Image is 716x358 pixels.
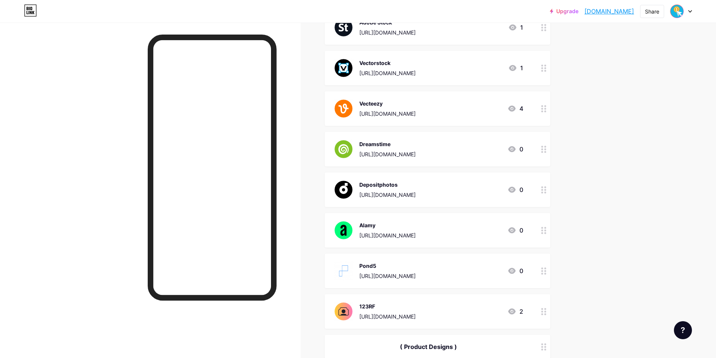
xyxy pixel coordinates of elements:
img: digitalproductdesign [670,4,684,18]
div: 123RF [359,302,416,310]
div: [URL][DOMAIN_NAME] [359,110,416,118]
div: Alamy [359,221,416,229]
div: 1 [508,63,523,73]
div: 0 [507,185,523,194]
img: Adobe Stock [334,18,353,37]
div: 0 [507,266,523,275]
img: Alamy [334,221,353,240]
div: [URL][DOMAIN_NAME] [359,272,416,280]
div: 1 [508,23,523,32]
div: 4 [507,104,523,113]
div: 0 [507,145,523,154]
a: Upgrade [550,8,578,14]
img: Vectorstock [334,58,353,78]
div: Pond5 [359,262,416,270]
div: Dreamstime [359,140,416,148]
div: 2 [507,307,523,316]
div: [URL][DOMAIN_NAME] [359,69,416,77]
div: Vecteezy [359,100,416,107]
div: Share [645,8,659,15]
div: 0 [507,226,523,235]
img: Dreamstime [334,139,353,159]
div: ( Product Designs ) [334,342,523,351]
div: Vectorstock [359,59,416,67]
a: [DOMAIN_NAME] [584,7,634,16]
div: [URL][DOMAIN_NAME] [359,191,416,199]
div: Depositphotos [359,181,416,189]
div: [URL][DOMAIN_NAME] [359,29,416,36]
img: 123RF [334,302,353,321]
img: Pond5 [334,261,353,281]
img: Depositphotos [334,180,353,199]
div: [URL][DOMAIN_NAME] [359,313,416,320]
div: [URL][DOMAIN_NAME] [359,150,416,158]
div: [URL][DOMAIN_NAME] [359,231,416,239]
img: Vecteezy [334,99,353,118]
